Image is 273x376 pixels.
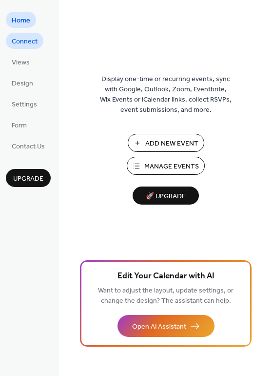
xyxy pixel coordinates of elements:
a: Views [6,54,36,70]
button: 🚀 Upgrade [133,187,199,205]
span: 🚀 Upgrade [138,190,193,203]
a: Home [6,12,36,28]
span: Connect [12,37,38,47]
span: Want to adjust the layout, update settings, or change the design? The assistant can help. [98,284,234,308]
button: Open AI Assistant [117,315,214,337]
a: Form [6,117,33,133]
span: Edit Your Calendar with AI [117,270,214,283]
button: Upgrade [6,169,51,187]
span: Home [12,16,30,26]
span: Open AI Assistant [132,322,186,332]
button: Add New Event [128,134,204,152]
button: Manage Events [127,157,205,175]
a: Connect [6,33,43,49]
span: Form [12,121,27,131]
a: Contact Us [6,138,51,154]
a: Design [6,75,39,91]
a: Settings [6,96,43,112]
span: Contact Us [12,142,45,152]
span: Manage Events [144,162,199,172]
span: Design [12,79,33,89]
span: Upgrade [13,174,43,184]
span: Add New Event [145,139,198,149]
span: Views [12,58,30,68]
span: Display one-time or recurring events, sync with Google, Outlook, Zoom, Eventbrite, Wix Events or ... [100,74,232,115]
span: Settings [12,100,37,110]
